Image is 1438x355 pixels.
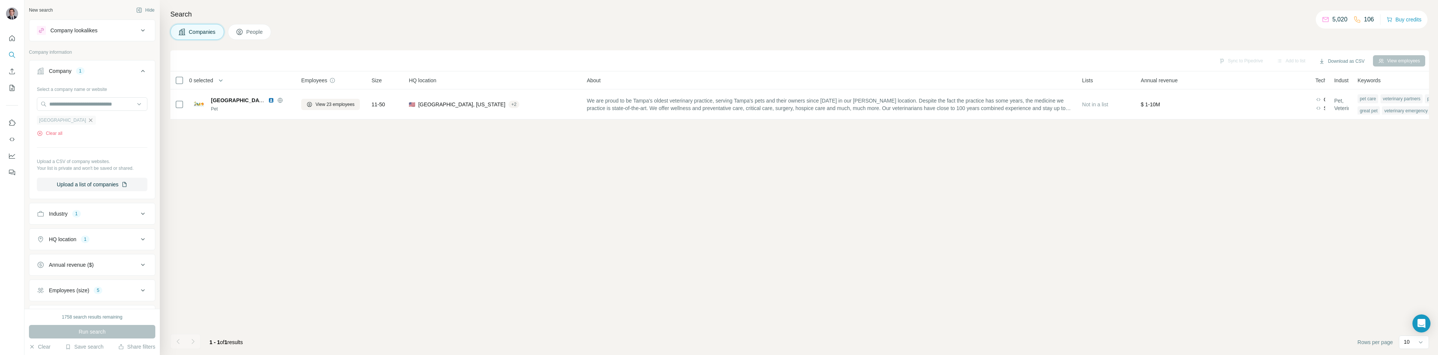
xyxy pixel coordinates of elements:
[220,339,224,345] span: of
[170,9,1429,20] h4: Search
[211,106,292,112] div: Pet
[301,99,360,110] button: View 23 employees
[193,98,205,110] img: Logo of Tampa Veterinary Hospital
[29,281,155,299] button: Employees (size)5
[49,287,89,294] div: Employees (size)
[62,314,123,320] div: 1758 search results remaining
[37,158,147,165] p: Upload a CSV of company websites.
[224,339,228,345] span: 1
[409,101,415,108] span: 🇺🇸
[1386,14,1421,25] button: Buy credits
[37,178,147,191] button: Upload a list of companies
[1358,94,1378,103] div: pet care
[6,48,18,62] button: Search
[1141,77,1178,84] span: Annual revenue
[29,62,155,83] button: Company1
[29,307,155,325] button: Technologies
[131,5,160,16] button: Hide
[29,256,155,274] button: Annual revenue ($)
[118,343,155,350] button: Share filters
[76,68,85,74] div: 1
[1332,15,1347,24] p: 5,020
[1082,77,1093,84] span: Lists
[372,101,385,108] span: 11-50
[29,230,155,248] button: HQ location1
[37,165,147,172] p: Your list is private and won't be saved or shared.
[6,8,18,20] img: Avatar
[29,205,155,223] button: Industry1
[6,133,18,146] button: Use Surfe API
[81,236,89,243] div: 1
[29,21,155,39] button: Company lookalikes
[189,77,213,84] span: 0 selected
[1404,338,1410,346] p: 10
[6,32,18,45] button: Quick start
[1358,77,1380,84] span: Keywords
[418,101,505,108] span: [GEOGRAPHIC_DATA], [US_STATE]
[29,343,50,350] button: Clear
[6,116,18,130] button: Use Surfe on LinkedIn
[1082,101,1108,107] span: Not in a list
[268,97,274,103] img: LinkedIn logo
[372,77,382,84] span: Size
[1412,314,1430,332] div: Open Intercom Messenger
[1324,104,1325,112] span: SiteOrigin Page Builder,
[1358,106,1380,115] div: great pet
[29,7,53,14] div: New search
[211,97,267,103] span: [GEOGRAPHIC_DATA]
[508,101,520,108] div: + 2
[6,81,18,95] button: My lists
[246,28,264,36] span: People
[1334,77,1353,84] span: Industry
[316,101,355,108] span: View 23 employees
[1380,94,1423,103] div: veterinary partners
[209,339,243,345] span: results
[72,210,81,217] div: 1
[49,67,71,75] div: Company
[94,287,102,294] div: 5
[189,28,216,36] span: Companies
[1364,15,1374,24] p: 106
[49,210,68,218] div: Industry
[39,117,86,124] span: [GEOGRAPHIC_DATA]
[1334,97,1358,112] span: Pet, Veterinary, Health Care, Hospital, Service Industry, Animal Feed
[1382,106,1430,115] div: veterinary emergency
[409,77,436,84] span: HQ location
[1358,338,1393,346] span: Rows per page
[587,77,601,84] span: About
[50,27,97,34] div: Company lookalikes
[29,49,155,56] p: Company information
[1315,77,1346,84] span: Technologies
[6,149,18,163] button: Dashboard
[49,236,76,243] div: HQ location
[37,83,147,93] div: Select a company name or website
[6,166,18,179] button: Feedback
[37,130,62,137] button: Clear all
[301,77,327,84] span: Employees
[1324,96,1325,103] span: Google Tag Manager,
[49,261,94,269] div: Annual revenue ($)
[1141,101,1160,107] span: $ 1-10M
[6,65,18,78] button: Enrich CSV
[1314,56,1370,67] button: Download as CSV
[587,97,1073,112] span: We are proud to be Tampa's oldest veterinary practice, serving Tampa's pets and their owners sinc...
[65,343,103,350] button: Save search
[209,339,220,345] span: 1 - 1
